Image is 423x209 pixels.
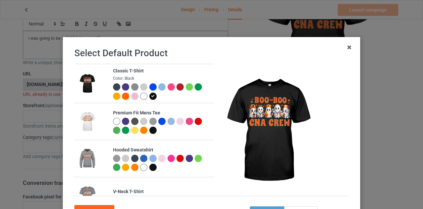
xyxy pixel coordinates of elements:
[113,188,211,195] div: V-Neck T-Shirt
[113,76,211,81] div: Color: Black
[113,110,211,116] div: Premium Fit Mens Tee
[74,47,349,59] h1: Select Default Product
[113,147,211,153] div: Hooded Sweatshirt
[113,68,211,74] div: Classic T-Shirt
[131,83,138,91] img: heather_texture.png
[149,118,157,125] img: heather_texture.png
